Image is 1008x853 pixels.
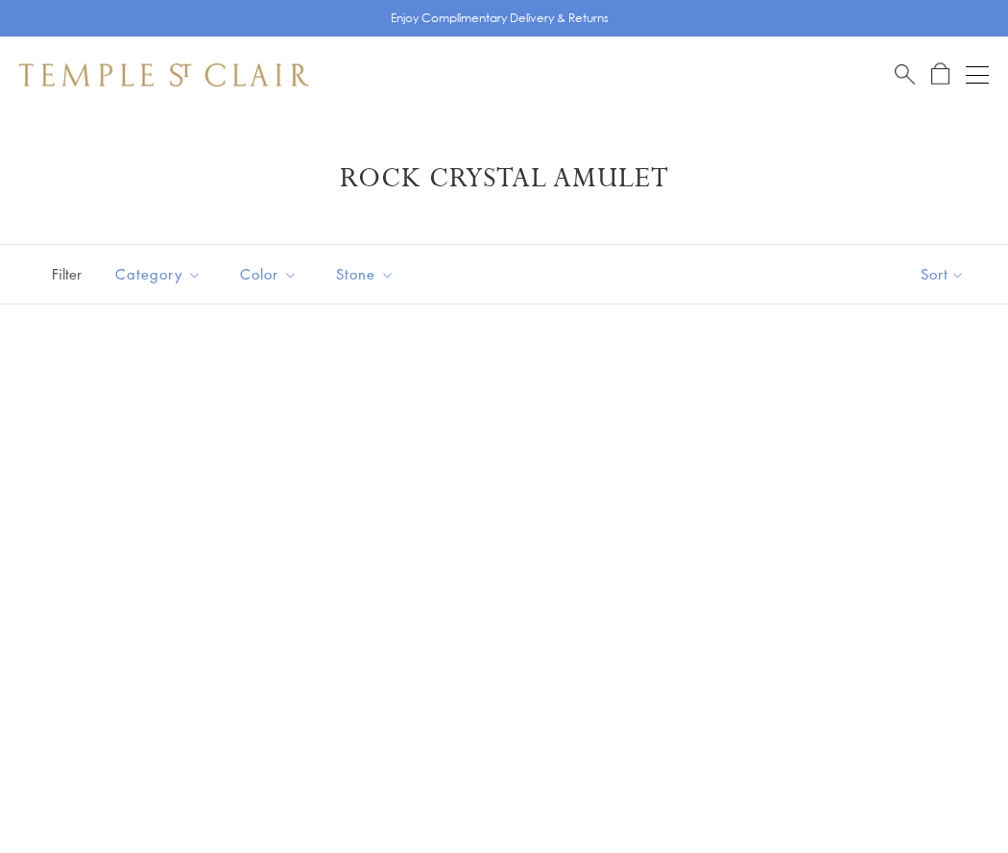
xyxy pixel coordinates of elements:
[391,9,609,28] p: Enjoy Complimentary Delivery & Returns
[106,262,216,286] span: Category
[226,253,312,296] button: Color
[877,245,1008,304] button: Show sort by
[326,262,409,286] span: Stone
[19,63,309,86] img: Temple St. Clair
[101,253,216,296] button: Category
[322,253,409,296] button: Stone
[230,262,312,286] span: Color
[48,161,960,196] h1: Rock Crystal Amulet
[931,62,949,86] a: Open Shopping Bag
[895,62,915,86] a: Search
[966,63,989,86] button: Open navigation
